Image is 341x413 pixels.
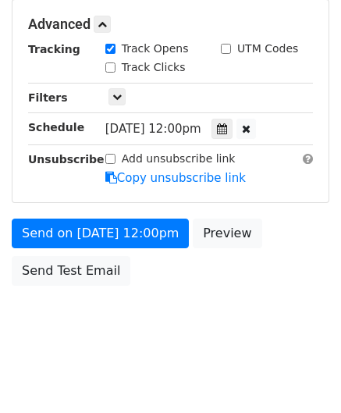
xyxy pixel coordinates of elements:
a: Preview [193,219,261,248]
strong: Unsubscribe [28,153,105,166]
strong: Tracking [28,43,80,55]
iframe: Chat Widget [263,338,341,413]
span: [DATE] 12:00pm [105,122,201,136]
strong: Schedule [28,121,84,134]
label: Add unsubscribe link [122,151,236,167]
a: Send on [DATE] 12:00pm [12,219,189,248]
label: Track Opens [122,41,189,57]
a: Send Test Email [12,256,130,286]
a: Copy unsubscribe link [105,171,246,185]
label: Track Clicks [122,59,186,76]
strong: Filters [28,91,68,104]
h5: Advanced [28,16,313,33]
label: UTM Codes [237,41,298,57]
